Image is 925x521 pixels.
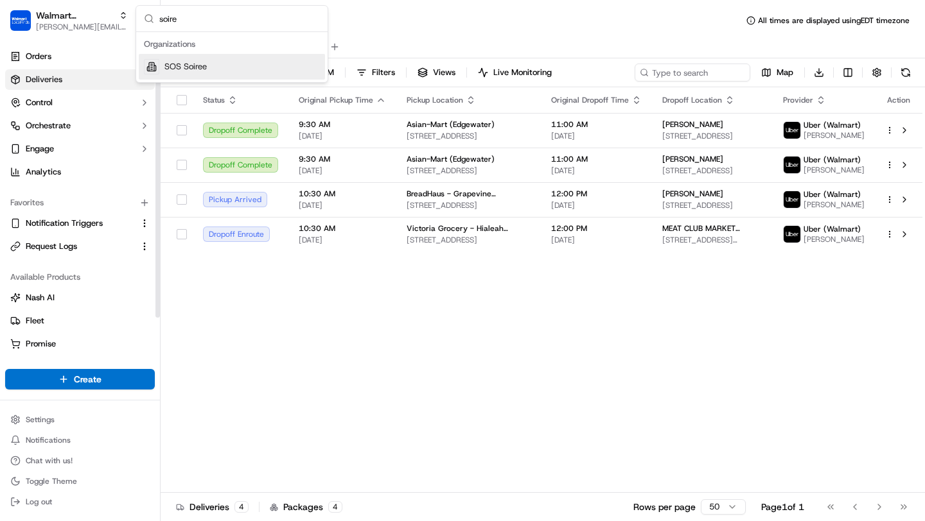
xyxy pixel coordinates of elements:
span: Create [74,373,101,386]
span: [STREET_ADDRESS] [662,166,762,176]
span: [DATE] [551,131,642,141]
a: Deliveries [5,69,155,90]
a: 📗Knowledge Base [8,282,103,305]
div: Packages [270,500,342,513]
button: Toggle Theme [5,472,155,490]
span: Live Monitoring [493,67,552,78]
span: Log out [26,497,52,507]
button: Engage [5,139,155,159]
button: Settings [5,411,155,429]
a: Request Logs [10,241,134,252]
span: Uber (Walmart) [804,224,861,234]
button: Views [412,64,461,81]
img: 9188753566659_6852d8bf1fb38e338040_72.png [27,123,50,146]
span: 9:30 AM [299,154,386,164]
span: MEAT CLUB MARKET [PERSON_NAME] [662,223,762,234]
span: Notification Triggers [26,218,103,229]
button: Request Logs [5,236,155,257]
span: Original Dropoff Time [551,95,629,105]
span: [STREET_ADDRESS][MEDICAL_DATA] [662,235,762,245]
span: [STREET_ADDRESS] [407,200,531,210]
a: Powered byPylon [91,318,155,328]
img: Walmart LocalFinds [10,10,31,31]
span: [PERSON_NAME] [662,119,723,130]
span: • [107,234,111,244]
span: All times are displayed using EDT timezone [758,15,910,26]
span: Fleet [26,315,44,327]
span: Views [433,67,455,78]
span: Nash AI [26,292,55,303]
div: Page 1 of 1 [761,500,804,513]
span: Uber (Walmart) [804,155,861,165]
button: Create [5,369,155,389]
span: Knowledge Base [26,287,98,300]
span: Pickup Location [407,95,463,105]
div: Action [885,95,912,105]
span: Orchestrate [26,120,71,132]
span: Control [26,97,53,108]
button: Control [5,92,155,113]
span: [STREET_ADDRESS] [662,200,762,210]
a: Notification Triggers [10,218,134,229]
button: Orchestrate [5,115,155,136]
p: Rows per page [633,500,696,513]
a: 💻API Documentation [103,282,211,305]
span: Chat with us! [26,456,73,466]
span: SOS Soiree [164,61,207,73]
span: 10:30 AM [299,189,386,199]
span: [DATE] [551,235,642,245]
span: Filters [372,67,395,78]
span: 10:30 AM [299,223,386,234]
button: Notification Triggers [5,213,155,234]
span: [DATE] [114,234,140,244]
span: 11:00 AM [551,154,642,164]
img: uber-new-logo.jpeg [784,191,800,208]
span: • [139,199,144,209]
span: Victoria Grocery - Hialeah Victoria Grocery - Hialeah [407,223,531,234]
div: Available Products [5,267,155,287]
button: Notifications [5,431,155,449]
button: Map [755,64,799,81]
button: Refresh [897,64,915,81]
span: [STREET_ADDRESS] [407,131,531,141]
span: 12:00 PM [551,223,642,234]
img: uber-new-logo.jpeg [784,226,800,243]
button: Nash AI [5,287,155,308]
p: Welcome 👋 [13,51,234,72]
div: 4 [234,501,249,513]
a: Analytics [5,162,155,182]
span: Settings [26,414,55,425]
span: Map [777,67,793,78]
button: [PERSON_NAME][EMAIL_ADDRESS][DOMAIN_NAME] [36,22,128,32]
span: Engage [26,143,54,155]
span: [PERSON_NAME] [804,234,865,244]
span: 9:30 AM [299,119,386,130]
input: Type to search [635,64,750,81]
span: [STREET_ADDRESS] [662,131,762,141]
span: Toggle Theme [26,476,77,486]
span: [PERSON_NAME] [804,165,865,175]
div: 💻 [109,288,119,298]
span: [DATE] [146,199,173,209]
div: Start new chat [58,123,211,135]
span: Asian-Mart (Edgewater) [407,119,495,130]
div: Deliveries [176,500,249,513]
span: [STREET_ADDRESS] [407,235,531,245]
button: Promise [5,334,155,354]
span: Notifications [26,435,71,445]
input: Got a question? Start typing here... [33,83,231,96]
span: [DATE] [299,200,386,210]
button: Walmart LocalFinds [36,9,114,22]
a: Fleet [10,315,150,327]
button: Fleet [5,311,155,331]
span: [PERSON_NAME] [804,130,865,141]
span: Asian-Mart (Edgewater) [407,154,495,164]
span: [DATE] [551,166,642,176]
div: 📗 [13,288,23,298]
span: [DATE] [299,166,386,176]
span: Status [203,95,225,105]
a: Promise [10,338,150,350]
button: See all [199,164,234,180]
